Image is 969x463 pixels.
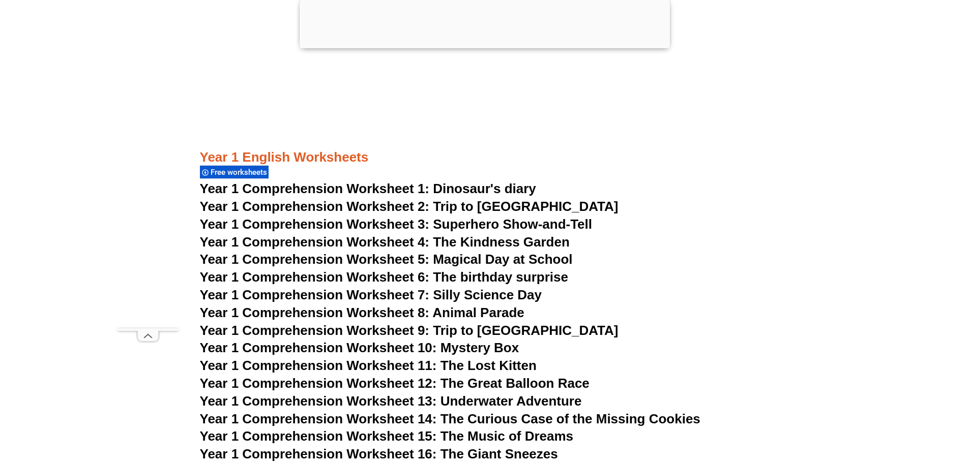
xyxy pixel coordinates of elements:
a: Year 1 Comprehension Worksheet 13: Underwater Adventure [200,393,582,409]
a: Year 1 Comprehension Worksheet 6: The birthday surprise [200,269,568,285]
a: Year 1 Comprehension Worksheet 9: Trip to [GEOGRAPHIC_DATA] [200,323,619,338]
iframe: Chat Widget [800,348,969,463]
a: Year 1 Comprehension Worksheet 16: The Giant Sneezes [200,446,558,461]
a: Year 1 Comprehension Worksheet 12: The Great Balloon Race [200,376,590,391]
a: Year 1 Comprehension Worksheet 11: The Lost Kitten [200,358,537,373]
a: Year 1 Comprehension Worksheet 5: Magical Day at School [200,252,573,267]
a: Year 1 Comprehension Worksheet 3: Superhero Show-and-Tell [200,217,593,232]
span: Free worksheets [211,168,270,177]
a: Year 1 Comprehension Worksheet 1: Dinosaur's diary [200,181,536,196]
a: Year 1 Comprehension Worksheet 15: The Music of Dreams [200,428,574,444]
iframe: Advertisement [118,23,179,328]
h3: Year 1 English Worksheets [200,149,770,166]
a: Year 1 Comprehension Worksheet 2: Trip to [GEOGRAPHIC_DATA] [200,199,619,214]
div: Free worksheets [200,165,269,179]
a: Year 1 Comprehension Worksheet 4: The Kindness Garden [200,234,570,250]
a: Year 1 Comprehension Worksheet 14: The Curious Case of the Missing Cookies [200,411,700,426]
a: Year 1 Comprehension Worksheet 10: Mystery Box [200,340,519,355]
a: Year 1 Comprehension Worksheet 7: Silly Science Day [200,287,542,302]
a: Year 1 Comprehension Worksheet 8: Animal Parade [200,305,524,320]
